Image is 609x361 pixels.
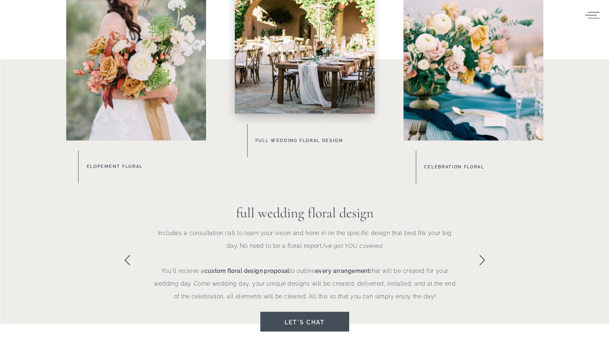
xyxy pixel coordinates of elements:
h3: full wedding floral design [181,203,429,226]
p: Includes a consultation call to learn your vision and hone in on the specific design that best fi... [153,227,457,300]
b: custom floral design proposal [204,268,289,274]
a: celebration floral [424,163,542,172]
i: I’ve got YOU covered [322,242,382,249]
a: Let's chat [272,317,338,326]
b: every arrangement [315,268,370,274]
a: Full Wedding Floral Design [255,136,385,145]
span: Subscribe [234,32,268,37]
button: Subscribe [225,25,277,44]
a: Elopement Floral [87,162,206,171]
